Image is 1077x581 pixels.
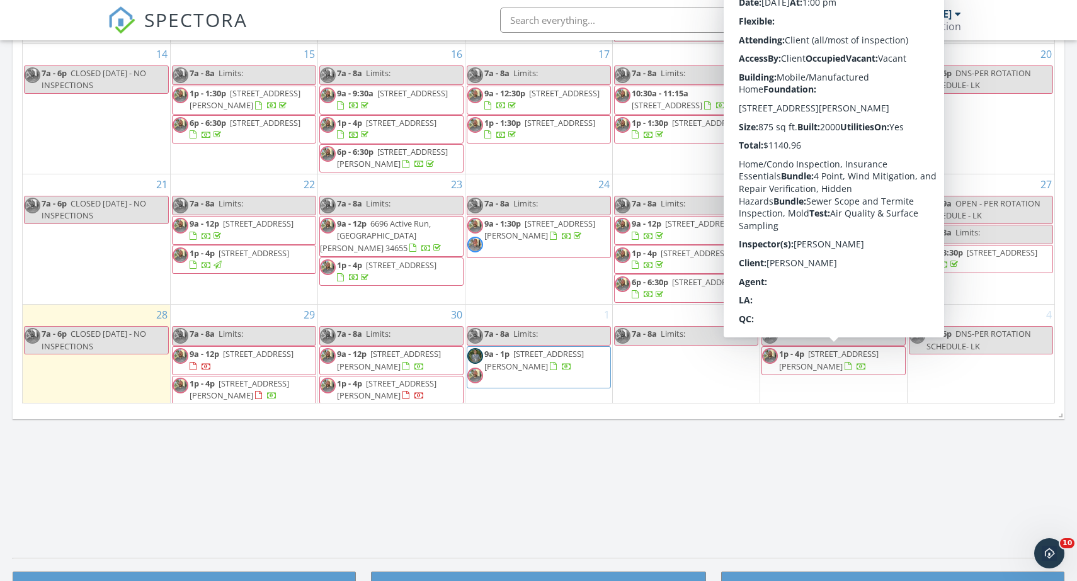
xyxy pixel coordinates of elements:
[170,44,317,174] td: Go to September 15, 2025
[190,218,219,229] span: 9a - 12p
[190,247,289,271] a: 1p - 4p [STREET_ADDRESS]
[615,328,630,344] img: donnie_2.jpeg
[615,67,630,83] img: donnie_2.jpeg
[337,67,362,79] span: 7a - 8a
[601,305,612,325] a: Go to October 1, 2025
[926,198,1040,221] span: OPEN - PER ROTATION SCHEDULE - LK
[320,146,336,162] img: donnie_2.jpeg
[190,87,300,111] a: 1p - 1:30p [STREET_ADDRESS][PERSON_NAME]
[337,146,373,157] span: 6p - 6:30p
[190,328,215,339] span: 7a - 8a
[301,174,317,195] a: Go to September 22, 2025
[484,328,510,339] span: 7a - 8a
[661,247,731,259] span: [STREET_ADDRESS]
[863,20,961,33] div: Waypoint Inspection
[337,218,367,229] span: 9a - 12p
[808,218,879,229] span: [STREET_ADDRESS]
[779,218,804,229] span: 1p - 4p
[632,99,702,111] span: [STREET_ADDRESS]
[25,328,40,344] img: donnie_2.jpeg
[108,6,135,34] img: The Best Home Inspection Software - Spectora
[301,44,317,64] a: Go to September 15, 2025
[513,198,538,209] span: Limits:
[870,8,952,20] div: [PERSON_NAME]
[317,174,465,305] td: Go to September 23, 2025
[484,218,595,241] span: [STREET_ADDRESS][PERSON_NAME]
[1044,305,1054,325] a: Go to October 4, 2025
[23,305,170,405] td: Go to September 28, 2025
[337,117,436,140] a: 1p - 4p [STREET_ADDRESS]
[190,348,219,359] span: 9a - 12p
[448,174,465,195] a: Go to September 23, 2025
[465,305,612,405] td: Go to October 1, 2025
[467,368,483,383] img: donnie_2.jpeg
[529,87,600,99] span: [STREET_ADDRESS]
[320,218,443,253] a: 9a - 12p 6696 Active Run, [GEOGRAPHIC_DATA][PERSON_NAME] 34655
[467,348,483,364] img: casey_4.jpeg
[366,67,390,79] span: Limits:
[337,198,362,209] span: 7a - 8a
[448,305,465,325] a: Go to September 30, 2025
[23,174,170,305] td: Go to September 21, 2025
[612,174,760,305] td: Go to September 25, 2025
[907,174,1054,305] td: Go to September 27, 2025
[513,67,538,79] span: Limits:
[779,247,890,271] a: 6p - 6:30p [STREET_ADDRESS]
[909,198,925,213] img: donnie_2.jpeg
[337,348,367,359] span: 9a - 12p
[661,328,685,339] span: Limits:
[25,67,40,83] img: donnie_2.jpeg
[190,247,215,259] span: 1p - 4p
[172,346,316,375] a: 9a - 12p [STREET_ADDRESS]
[337,259,436,283] a: 1p - 4p [STREET_ADDRESS]
[172,115,316,144] a: 6p - 6:30p [STREET_ADDRESS]
[484,67,510,79] span: 7a - 8a
[779,247,816,259] span: 6p - 6:30p
[808,67,833,79] span: Limits:
[926,247,963,258] span: 1p - 3:30p
[779,67,804,79] span: 7a - 8a
[320,348,336,364] img: donnie_2.jpeg
[596,44,612,64] a: Go to September 17, 2025
[909,67,925,83] img: donnie_2.jpeg
[190,378,215,389] span: 1p - 4p
[891,44,907,64] a: Go to September 19, 2025
[661,198,685,209] span: Limits:
[154,44,170,64] a: Go to September 14, 2025
[467,328,483,344] img: donnie_2.jpeg
[896,305,907,325] a: Go to October 3, 2025
[467,346,611,388] a: 9a - 1p [STREET_ADDRESS][PERSON_NAME]
[525,117,595,128] span: [STREET_ADDRESS]
[926,67,1031,91] span: DNS-PER ROTATION SCHEDULE- LK
[761,245,906,274] a: 6p - 6:30p [STREET_ADDRESS]
[632,87,738,111] a: 10:30a - 11:15a [STREET_ADDRESS]
[632,218,661,229] span: 9a - 12p
[301,305,317,325] a: Go to September 29, 2025
[219,328,243,339] span: Limits:
[366,117,436,128] span: [STREET_ADDRESS]
[190,348,293,371] a: 9a - 12p [STREET_ADDRESS]
[632,117,743,140] a: 1p - 1:30p [STREET_ADDRESS]
[909,227,925,242] img: donnie_2.jpeg
[761,86,906,114] a: 9a - 10a [STREET_ADDRESS][PERSON_NAME]
[614,86,758,114] a: 10:30a - 11:15a [STREET_ADDRESS]
[762,348,778,364] img: donnie_2.jpeg
[337,378,436,401] a: 1p - 4p [STREET_ADDRESS][PERSON_NAME]
[319,257,464,286] a: 1p - 4p [STREET_ADDRESS]
[632,87,688,99] span: 10:30a - 11:15a
[320,198,336,213] img: donnie_2.jpeg
[467,67,483,83] img: donnie_2.jpeg
[779,87,883,111] a: 9a - 10a [STREET_ADDRESS][PERSON_NAME]
[337,146,448,169] a: 6p - 6:30p [STREET_ADDRESS][PERSON_NAME]
[173,328,188,344] img: donnie_2.jpeg
[319,216,464,257] a: 9a - 12p 6696 Active Run, [GEOGRAPHIC_DATA][PERSON_NAME] 34655
[173,198,188,213] img: donnie_2.jpeg
[319,115,464,144] a: 1p - 4p [STREET_ADDRESS]
[154,305,170,325] a: Go to September 28, 2025
[484,198,510,209] span: 7a - 8a
[173,348,188,364] img: donnie_2.jpeg
[467,87,483,103] img: donnie_2.jpeg
[467,218,483,234] img: donnie_2.jpeg
[320,328,336,344] img: donnie_2.jpeg
[467,237,483,252] img: jeremy_wheatly_1.jpeg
